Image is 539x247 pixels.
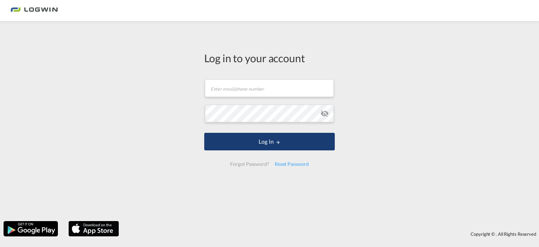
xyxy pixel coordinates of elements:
img: apple.png [68,220,120,237]
div: Reset Password [272,158,312,170]
md-icon: icon-eye-off [320,109,329,118]
button: LOGIN [204,133,335,150]
div: Log in to your account [204,51,335,65]
img: bc73a0e0d8c111efacd525e4c8ad7d32.png [11,3,58,19]
img: google.png [3,220,59,237]
div: Copyright © . All Rights Reserved [122,228,539,240]
div: Forgot Password? [227,158,272,170]
input: Enter email/phone number [205,79,334,97]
